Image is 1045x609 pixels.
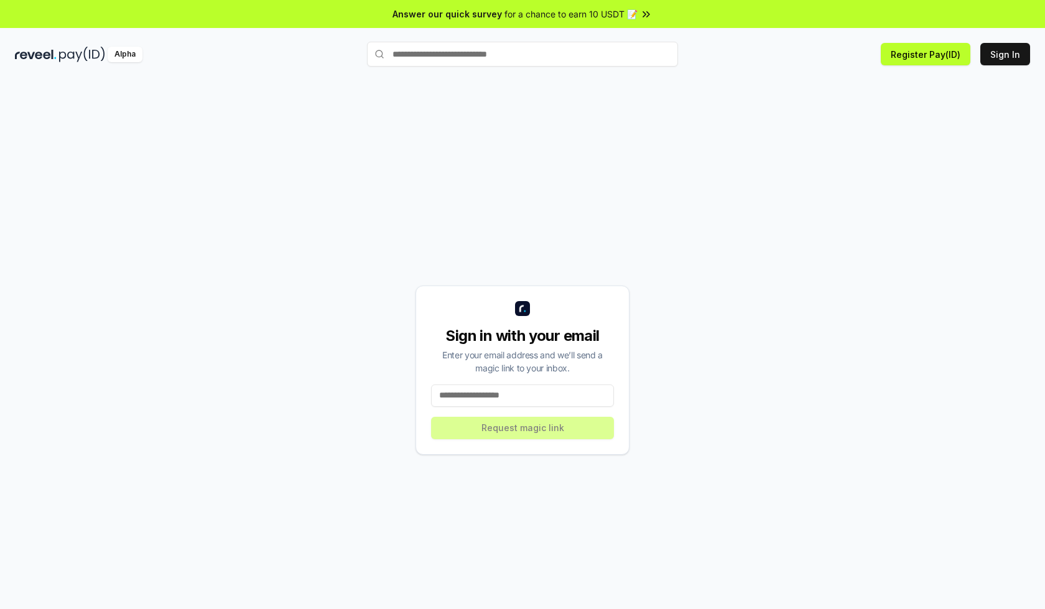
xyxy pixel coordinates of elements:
img: pay_id [59,47,105,62]
span: Answer our quick survey [392,7,502,21]
span: for a chance to earn 10 USDT 📝 [504,7,638,21]
img: reveel_dark [15,47,57,62]
button: Register Pay(ID) [881,43,970,65]
div: Alpha [108,47,142,62]
img: logo_small [515,301,530,316]
div: Sign in with your email [431,326,614,346]
div: Enter your email address and we’ll send a magic link to your inbox. [431,348,614,374]
button: Sign In [980,43,1030,65]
